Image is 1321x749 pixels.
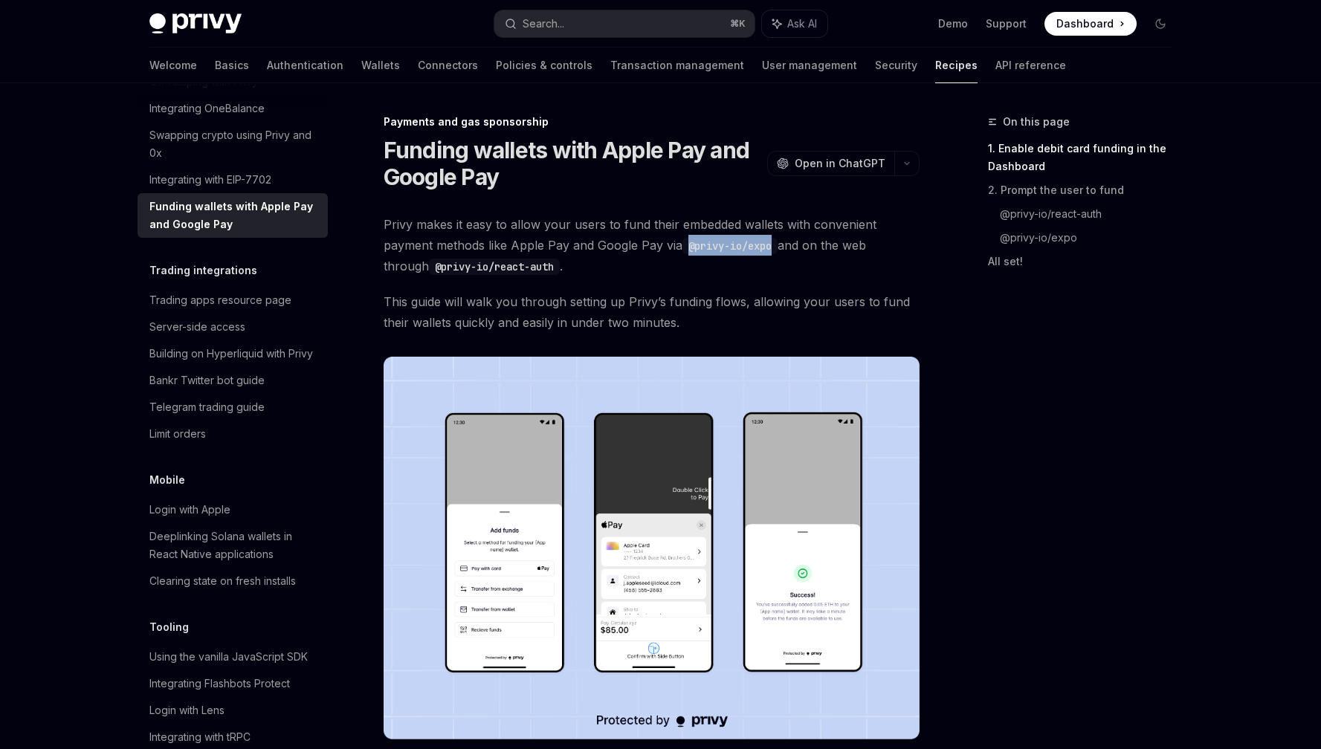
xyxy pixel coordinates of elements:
a: Integrating Flashbots Protect [138,670,328,697]
span: This guide will walk you through setting up Privy’s funding flows, allowing your users to fund th... [384,291,920,333]
div: Telegram trading guide [149,398,265,416]
button: Search...⌘K [494,10,755,37]
a: Login with Lens [138,697,328,724]
span: Privy makes it easy to allow your users to fund their embedded wallets with convenient payment me... [384,214,920,276]
a: 2. Prompt the user to fund [988,178,1184,202]
a: Limit orders [138,421,328,447]
a: @privy-io/expo [1000,226,1184,250]
a: Login with Apple [138,496,328,523]
div: Trading apps resource page [149,291,291,309]
a: Integrating with EIP-7702 [138,166,328,193]
a: User management [762,48,857,83]
a: Using the vanilla JavaScript SDK [138,643,328,670]
code: @privy-io/expo [682,238,778,254]
a: Telegram trading guide [138,394,328,421]
div: Server-side access [149,318,245,336]
div: Integrating with tRPC [149,728,251,746]
img: card-based-funding [384,357,920,739]
a: All set! [988,250,1184,273]
div: Integrating with EIP-7702 [149,171,271,189]
img: dark logo [149,13,242,34]
h5: Tooling [149,618,189,636]
a: Funding wallets with Apple Pay and Google Pay [138,193,328,238]
a: Trading apps resource page [138,287,328,314]
a: Transaction management [610,48,744,83]
a: Basics [215,48,249,83]
div: Deeplinking Solana wallets in React Native applications [149,528,319,563]
a: Deeplinking Solana wallets in React Native applications [138,523,328,568]
div: Building on Hyperliquid with Privy [149,345,313,363]
span: ⌘ K [730,18,746,30]
a: Authentication [267,48,343,83]
button: Toggle dark mode [1149,12,1172,36]
a: Security [875,48,917,83]
div: Swapping crypto using Privy and 0x [149,126,319,162]
a: Support [986,16,1027,31]
div: Search... [523,15,564,33]
h5: Mobile [149,471,185,489]
a: Welcome [149,48,197,83]
div: Payments and gas sponsorship [384,114,920,129]
div: Login with Apple [149,501,230,519]
a: @privy-io/react-auth [1000,202,1184,226]
div: Funding wallets with Apple Pay and Google Pay [149,198,319,233]
code: @privy-io/react-auth [429,259,560,275]
a: Dashboard [1044,12,1137,36]
a: Swapping crypto using Privy and 0x [138,122,328,166]
button: Ask AI [762,10,827,37]
div: Integrating Flashbots Protect [149,675,290,693]
a: Integrating OneBalance [138,95,328,122]
a: Demo [938,16,968,31]
div: Integrating OneBalance [149,100,265,117]
a: 1. Enable debit card funding in the Dashboard [988,137,1184,178]
span: On this page [1003,113,1070,131]
h1: Funding wallets with Apple Pay and Google Pay [384,137,761,190]
a: Server-side access [138,314,328,340]
a: Connectors [418,48,478,83]
a: Clearing state on fresh installs [138,568,328,594]
h5: Trading integrations [149,262,257,279]
span: Dashboard [1056,16,1114,31]
div: Login with Lens [149,701,225,719]
a: Recipes [935,48,978,83]
button: Open in ChatGPT [767,151,894,176]
div: Using the vanilla JavaScript SDK [149,648,308,666]
a: Wallets [361,48,400,83]
a: Building on Hyperliquid with Privy [138,340,328,367]
a: Bankr Twitter bot guide [138,367,328,394]
span: Open in ChatGPT [795,156,885,171]
a: API reference [995,48,1066,83]
div: Limit orders [149,425,206,443]
span: Ask AI [787,16,817,31]
div: Bankr Twitter bot guide [149,372,265,389]
div: Clearing state on fresh installs [149,572,296,590]
a: Policies & controls [496,48,592,83]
